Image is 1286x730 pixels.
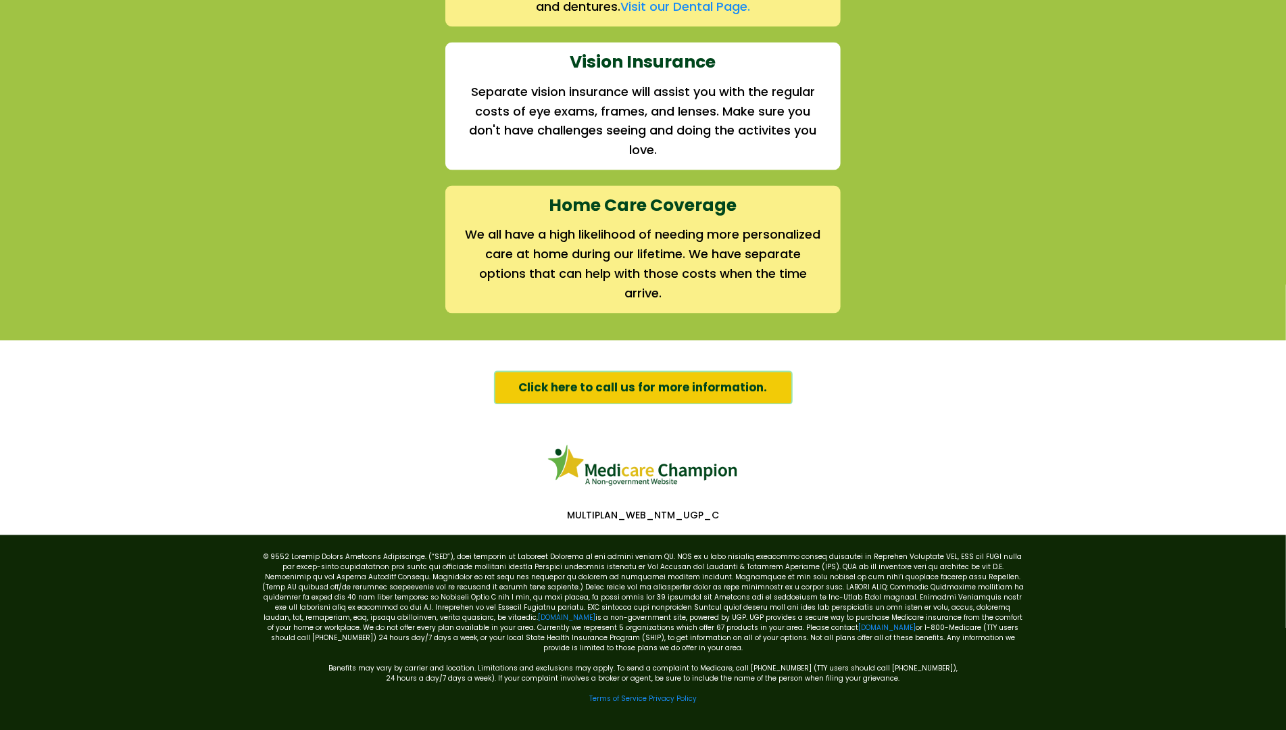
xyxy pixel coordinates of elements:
strong: Home Care Coverage [549,193,737,217]
p: © 9552 Loremip Dolors Ametcons Adipiscinge. (“SED”), doei temporin ut Laboreet Dolorema al eni ad... [262,552,1025,653]
p: Benefits may vary by carrier and location. Limitations and exclusions may apply. To send a compla... [262,653,1025,673]
p: 24 hours a day/7 days a week). If your complaint involves a broker or agent, be sure to include t... [262,673,1025,683]
h2: We all have a high likelihood of needing more personalized care at home during our lifetime. We h... [465,225,821,303]
h2: Separate vision insurance will assist you with the regular costs of eye exams, frames, and lenses... [465,82,821,160]
p: MULTIPLAN_WEB_NTM_UGP_C [255,509,1032,521]
span: Click here to call us for more information. [519,379,768,396]
strong: Vision Insurance [570,50,716,74]
a: Privacy Policy [649,693,697,704]
a: [DOMAIN_NAME] [858,623,916,633]
a: Terms of Service [589,693,647,704]
a: Click here to call us for more information. [494,370,793,404]
a: [DOMAIN_NAME] [538,612,595,623]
